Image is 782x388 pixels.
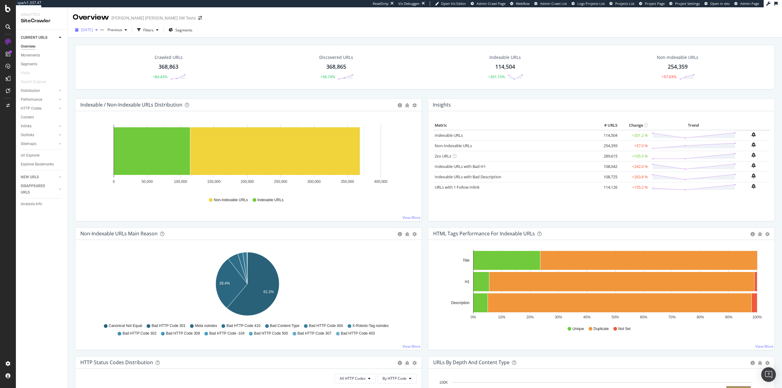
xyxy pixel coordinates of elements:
[594,151,619,161] td: 289,615
[21,132,34,138] div: Outlinks
[21,88,57,94] a: Distribution
[619,140,649,151] td: +57.0 %
[594,121,619,130] th: # URLS
[412,232,417,236] div: gear
[619,151,649,161] td: +105.5 %
[21,43,35,50] div: Overview
[21,34,47,41] div: CURRENT URLS
[166,25,195,35] button: Segments
[109,323,142,328] span: Canonical Not Equal
[80,230,158,237] div: Non-Indexable URLs Main Reason
[340,376,366,381] span: All HTTP Codes
[298,331,331,336] span: Bad HTTP Code 307
[540,1,567,6] span: Admin Crawl List
[740,1,759,6] span: Admin Page
[433,101,451,109] h4: Insights
[152,323,185,328] span: Bad HTTP Code 301
[207,179,221,184] text: 150,000
[471,315,476,319] text: 0%
[639,1,665,6] a: Project Page
[80,121,415,192] div: A chart.
[219,281,230,285] text: 28.4%
[21,52,40,59] div: Movements
[143,27,154,33] div: Filters
[619,121,649,130] th: Change
[21,70,36,76] a: Visits
[270,323,300,328] span: Bad Content-Type
[572,326,584,332] span: Unique
[80,250,415,321] div: A chart.
[382,376,407,381] span: By HTTP Code
[751,142,756,147] div: bell-plus
[405,232,409,236] div: bug
[765,232,769,236] div: gear
[619,182,649,192] td: +155.2 %
[21,201,63,207] a: Analysis Info
[594,130,619,141] td: 114,504
[21,52,63,59] a: Movements
[577,1,605,6] span: Logs Projects List
[751,232,755,236] div: circle-info
[122,331,156,336] span: Bad HTTP Code 302
[758,361,762,365] div: bug
[495,63,515,71] div: 114,504
[441,1,466,6] span: Open Viz Editor
[751,153,756,158] div: bell-plus
[451,301,470,305] text: Description
[258,198,283,203] span: Indexable URLs
[435,164,486,169] a: Indexable URLs with Bad H1
[433,250,767,321] div: A chart.
[619,172,649,182] td: +263.8 %
[572,1,605,6] a: Logs Projects List
[214,198,248,203] span: Non-Indexable URLs
[21,141,36,147] div: Sitemaps
[159,63,178,71] div: 368,863
[341,331,375,336] span: Bad HTTP Code 403
[439,380,448,385] text: 100K
[21,88,40,94] div: Distribution
[175,27,192,33] span: Segments
[21,17,63,24] div: SiteCrawler
[398,232,402,236] div: circle-info
[73,12,109,23] div: Overview
[198,16,202,20] div: arrow-right-arrow-left
[21,123,57,129] a: Inlinks
[725,315,733,319] text: 90%
[526,315,534,319] text: 20%
[640,315,647,319] text: 60%
[21,114,34,121] div: Content
[21,132,57,138] a: Outlinks
[374,179,388,184] text: 400,000
[697,315,704,319] text: 80%
[166,331,200,336] span: Bad HTTP Code 309
[435,143,472,148] a: Non-Indexable URLs
[594,161,619,172] td: 108,042
[615,1,634,6] span: Projects List
[433,230,535,237] div: HTML Tags Performance for Indexable URLs
[21,12,63,17] div: Analytics
[21,43,63,50] a: Overview
[353,323,389,328] span: X-Robots-Tag noindex
[471,1,506,6] a: Admin Crawl Page
[155,54,183,60] div: Crawled URLs
[619,130,649,141] td: +201.2 %
[241,179,254,184] text: 200,000
[105,25,130,35] button: Previous
[21,183,52,196] div: DISAPPEARED URLS
[675,1,700,6] span: Project Settings
[263,290,274,294] text: 61.2%
[21,141,57,147] a: Sitemaps
[21,105,57,112] a: HTTP Codes
[73,25,100,35] button: [DATE]
[398,361,402,365] div: circle-info
[21,96,57,103] a: Performance
[21,114,63,121] a: Content
[412,103,417,107] div: gear
[618,326,630,332] span: Not Set
[751,163,756,168] div: bell-plus
[612,315,619,319] text: 50%
[477,1,506,6] span: Admin Crawl Page
[645,1,665,6] span: Project Page
[619,161,649,172] td: +242.0 %
[21,123,31,129] div: Inlinks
